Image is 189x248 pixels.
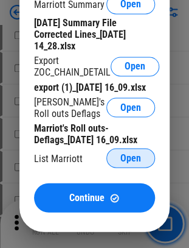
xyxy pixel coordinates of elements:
span: Open [125,62,145,71]
button: Open [106,148,155,168]
img: Continue [109,193,120,203]
div: [PERSON_NAME]'s Roll outs Deflags [34,96,106,119]
button: Open [106,97,155,117]
div: export (1)_[DATE] 16_09.xlsx [34,81,155,93]
span: Continue [69,193,105,202]
div: Marriot's Roll outs-Deflags_[DATE] 16_09.xlsx [34,122,155,145]
div: Export ZOC_CHAIN_DETAIL [34,55,111,78]
div: [DATE] Summary File Corrected Lines_[DATE] 14_28.xlsx [34,17,155,52]
div: List Marriott [34,152,83,164]
button: Open [111,57,159,76]
button: ContinueContinue [34,183,155,212]
span: Open [120,153,141,163]
span: Open [120,102,141,112]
